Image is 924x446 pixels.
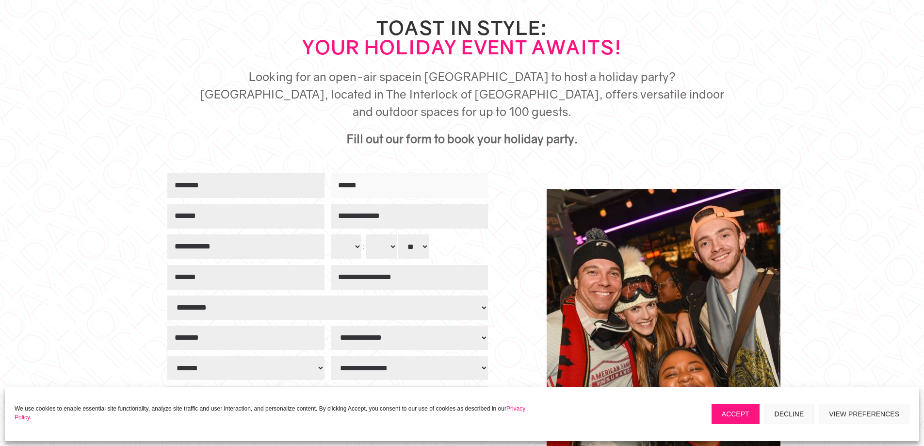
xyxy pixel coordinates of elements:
h5: in [GEOGRAPHIC_DATA] to host a holiday party? [GEOGRAPHIC_DATA], located in The Interlock of [GEO... [195,68,729,125]
span: : [363,242,365,250]
select: Time of Day [398,234,429,259]
select: Time of Day ... hour [331,234,361,259]
select: Time of Day ... minute [366,234,397,259]
span: Looking for an open-air space [249,69,412,83]
button: View preferences [819,404,909,424]
a: Privacy Policy [15,405,525,421]
button: Decline [764,404,814,424]
p: We use cookies to enable essential site functionality, analyze site traffic and user interaction,... [15,404,539,422]
h2: Toast in Style: [195,18,729,62]
strong: Your Holiday Event Awaits! [302,35,622,59]
button: Accept [712,404,760,424]
strong: Fill out our form to book your holiday party. [347,132,578,146]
